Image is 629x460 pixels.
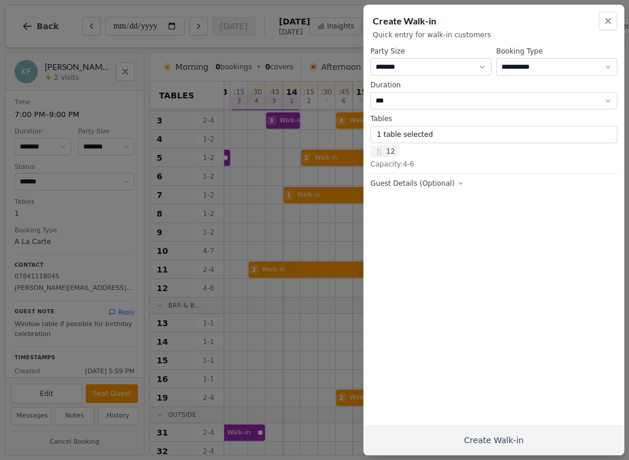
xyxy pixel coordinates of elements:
[370,126,617,143] button: 1 table selected
[370,179,464,188] button: Guest Details (Optional)
[370,160,617,169] div: Capacity: 4 - 6
[373,14,615,28] h2: Create Walk-in
[496,47,617,56] label: Booking Type
[363,425,624,455] button: Create Walk-in
[370,146,400,157] span: 12
[375,147,384,156] span: 🍴
[370,47,492,56] label: Party Size
[373,30,615,40] p: Quick entry for walk-in customers
[370,114,617,123] label: Tables
[370,80,617,90] label: Duration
